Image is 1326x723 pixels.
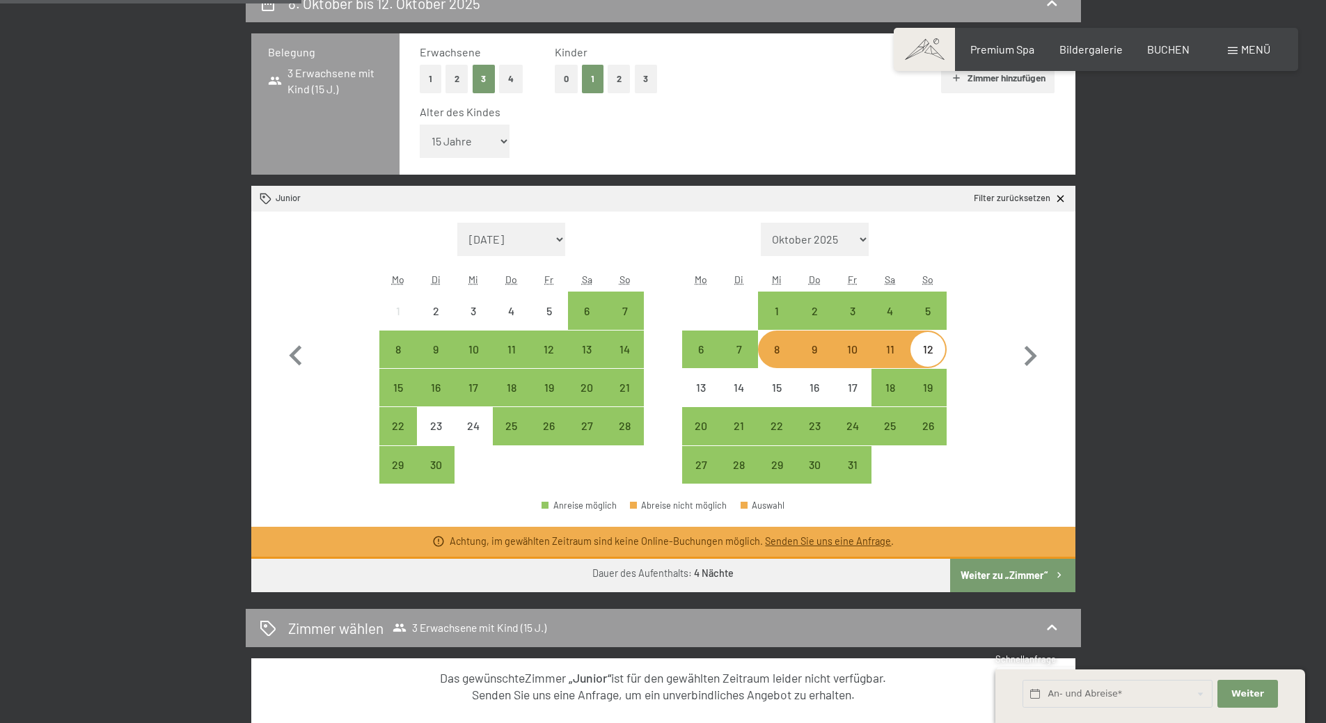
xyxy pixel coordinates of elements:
[505,273,517,285] abbr: Donnerstag
[493,331,530,368] div: Thu Sep 11 2025
[493,292,530,329] div: Anreise nicht möglich
[682,331,720,368] div: Anreise möglich
[607,344,642,379] div: 14
[493,369,530,406] div: Thu Sep 18 2025
[684,459,718,494] div: 27
[835,305,869,340] div: 3
[532,382,567,417] div: 19
[530,407,568,445] div: Anreise möglich
[682,407,720,445] div: Anreise möglich
[1217,680,1277,708] button: Weiter
[759,305,794,340] div: 1
[950,559,1075,592] button: Weiter zu „Zimmer“
[420,65,441,93] button: 1
[796,369,833,406] div: Anreise nicht möglich
[909,369,947,406] div: Anreise möglich
[420,45,481,58] span: Erwachsene
[276,223,316,484] button: Vorheriger Monat
[417,331,455,368] div: Tue Sep 09 2025
[417,292,455,329] div: Tue Sep 02 2025
[635,65,658,93] button: 3
[758,407,796,445] div: Wed Oct 22 2025
[455,292,492,329] div: Wed Sep 03 2025
[569,670,611,685] strong: „Junior“
[970,42,1034,56] a: Premium Spa
[582,273,592,285] abbr: Samstag
[455,292,492,329] div: Anreise nicht möglich
[909,331,947,368] div: Anreise nicht möglich
[758,331,796,368] div: Anreise nicht möglich
[456,420,491,455] div: 24
[758,331,796,368] div: Wed Oct 08 2025
[682,369,720,406] div: Mon Oct 13 2025
[796,331,833,368] div: Thu Oct 09 2025
[417,446,455,484] div: Tue Sep 30 2025
[417,292,455,329] div: Anreise nicht möglich
[381,382,416,417] div: 15
[260,192,301,205] div: Junior
[568,292,606,329] div: Sat Sep 06 2025
[418,382,453,417] div: 16
[796,446,833,484] div: Thu Oct 30 2025
[909,407,947,445] div: Anreise möglich
[835,344,869,379] div: 10
[417,407,455,445] div: Tue Sep 23 2025
[392,273,404,285] abbr: Montag
[910,305,945,340] div: 5
[417,331,455,368] div: Anreise möglich
[871,369,909,406] div: Sat Oct 18 2025
[682,446,720,484] div: Anreise möglich
[608,65,631,93] button: 2
[873,344,908,379] div: 11
[555,45,587,58] span: Kinder
[871,407,909,445] div: Anreise möglich
[381,420,416,455] div: 22
[910,344,945,379] div: 12
[568,369,606,406] div: Anreise möglich
[379,446,417,484] div: Mon Sep 29 2025
[909,292,947,329] div: Anreise möglich
[720,446,758,484] div: Tue Oct 28 2025
[606,369,643,406] div: Sun Sep 21 2025
[494,420,529,455] div: 25
[473,65,496,93] button: 3
[797,344,832,379] div: 9
[568,292,606,329] div: Anreise möglich
[796,331,833,368] div: Anreise nicht möglich
[381,344,416,379] div: 8
[694,567,734,579] b: 4 Nächte
[796,407,833,445] div: Thu Oct 23 2025
[268,65,383,97] span: 3 Erwachsene mit Kind (15 J.)
[910,420,945,455] div: 26
[722,420,757,455] div: 21
[974,192,1066,205] a: Filter zurücksetzen
[530,292,568,329] div: Anreise nicht möglich
[530,331,568,368] div: Anreise möglich
[379,369,417,406] div: Anreise möglich
[1231,688,1264,700] span: Weiter
[379,331,417,368] div: Mon Sep 08 2025
[1147,42,1190,56] span: BUCHEN
[379,446,417,484] div: Anreise möglich
[532,420,567,455] div: 26
[606,292,643,329] div: Sun Sep 07 2025
[871,292,909,329] div: Sat Oct 04 2025
[873,305,908,340] div: 4
[682,407,720,445] div: Mon Oct 20 2025
[922,273,933,285] abbr: Sonntag
[568,369,606,406] div: Sat Sep 20 2025
[684,344,718,379] div: 6
[568,407,606,445] div: Sat Sep 27 2025
[833,407,871,445] div: Anreise möglich
[720,331,758,368] div: Tue Oct 07 2025
[796,292,833,329] div: Anreise möglich
[722,344,757,379] div: 7
[432,273,441,285] abbr: Dienstag
[909,369,947,406] div: Sun Oct 19 2025
[455,369,492,406] div: Wed Sep 17 2025
[592,566,734,580] div: Dauer des Aufenthalts:
[871,407,909,445] div: Sat Oct 25 2025
[417,369,455,406] div: Tue Sep 16 2025
[833,292,871,329] div: Anreise möglich
[682,446,720,484] div: Mon Oct 27 2025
